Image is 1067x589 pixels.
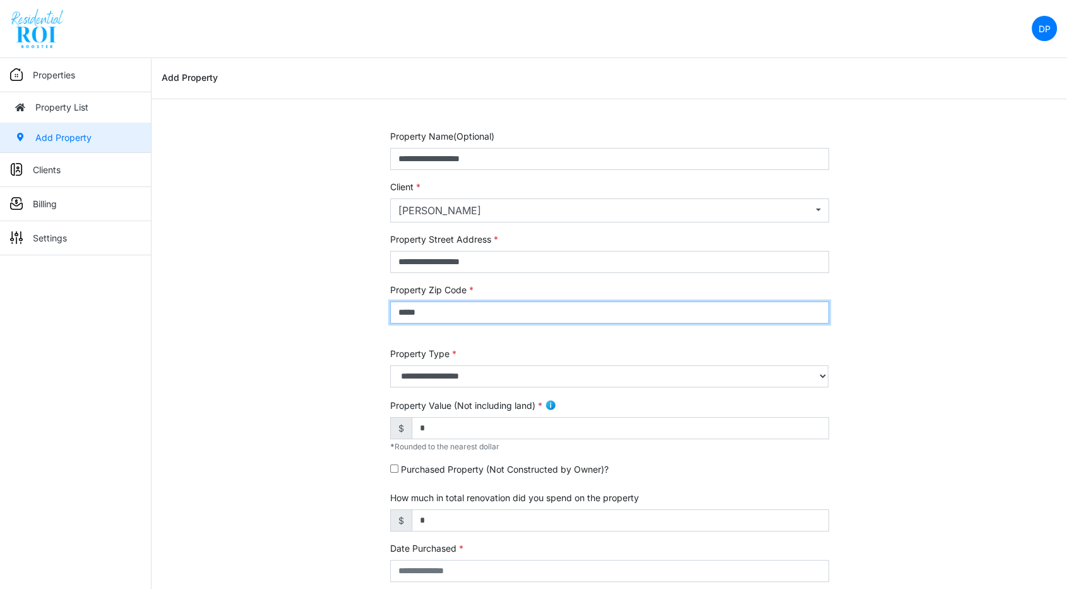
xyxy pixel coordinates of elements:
[1039,22,1051,35] p: DP
[33,68,75,82] p: Properties
[10,68,23,81] img: sidemenu_properties.png
[390,542,463,555] label: Date Purchased
[10,8,65,49] img: spp logo
[10,163,23,176] img: sidemenu_client.png
[545,399,556,411] img: info.png
[390,491,639,504] label: How much in total renovation did you spend on the property
[390,180,420,193] label: Client
[390,283,474,296] label: Property Zip Code
[33,163,61,176] p: Clients
[390,417,412,439] span: $
[390,509,412,531] span: $
[10,197,23,210] img: sidemenu_billing.png
[33,197,57,210] p: Billing
[390,198,829,222] button: Brian Hescock
[390,399,542,412] label: Property Value (Not including land)
[390,233,498,246] label: Property Street Address
[398,203,813,218] div: [PERSON_NAME]
[390,442,499,451] span: Rounded to the nearest dollar
[390,130,494,143] label: Property Name(Optional)
[390,347,456,360] label: Property Type
[1032,16,1057,41] a: DP
[401,463,609,476] label: Purchased Property (Not Constructed by Owner)?
[10,231,23,244] img: sidemenu_settings.png
[33,231,67,245] p: Settings
[162,73,218,83] h6: Add Property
